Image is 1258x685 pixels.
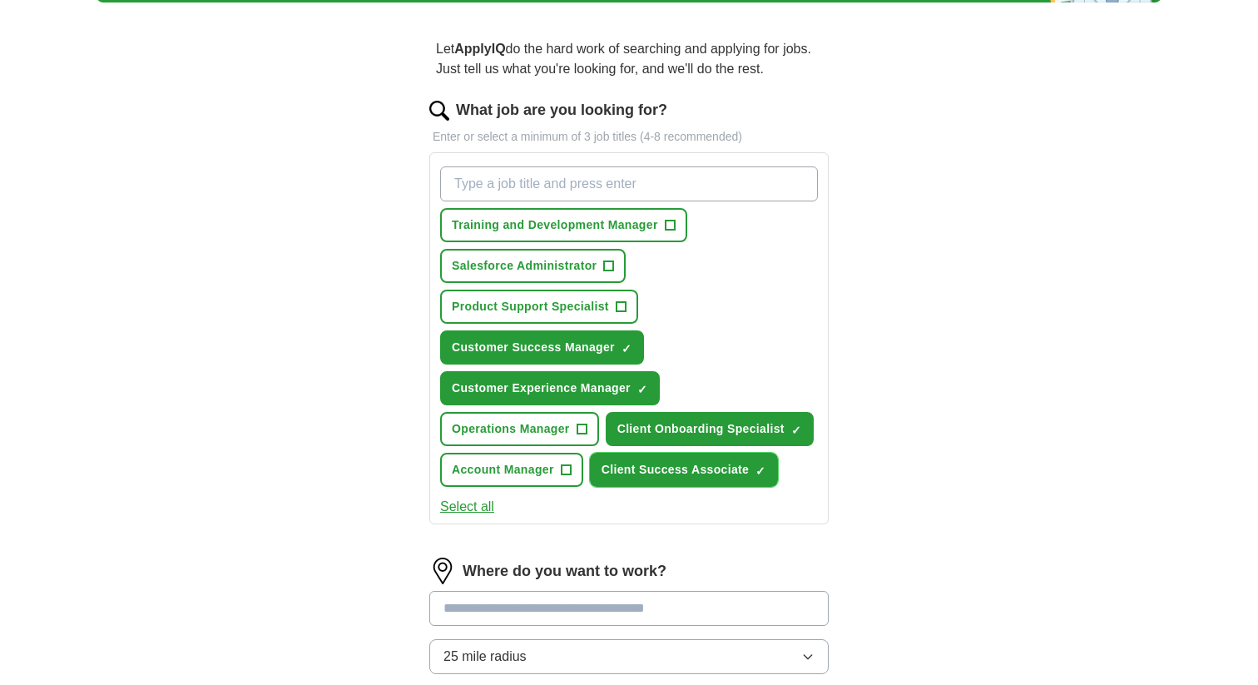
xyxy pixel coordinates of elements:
label: What job are you looking for? [456,99,667,122]
button: 25 mile radius [429,639,829,674]
span: ✓ [791,424,801,437]
button: Product Support Specialist [440,290,638,324]
span: Client Onboarding Specialist [617,420,785,438]
strong: ApplyIQ [454,42,505,56]
button: Customer Success Manager✓ [440,330,644,365]
button: Select all [440,497,494,517]
span: Operations Manager [452,420,570,438]
button: Operations Manager [440,412,599,446]
span: Customer Experience Manager [452,380,631,397]
span: Product Support Specialist [452,298,609,315]
span: Customer Success Manager [452,339,615,356]
img: search.png [429,101,449,121]
button: Customer Experience Manager✓ [440,371,660,405]
span: Training and Development Manager [452,216,658,234]
input: Type a job title and press enter [440,166,818,201]
p: Enter or select a minimum of 3 job titles (4-8 recommended) [429,128,829,146]
span: Salesforce Administrator [452,257,597,275]
img: location.png [429,558,456,584]
label: Where do you want to work? [463,560,666,583]
span: ✓ [637,383,647,396]
span: ✓ [755,464,765,478]
span: Client Success Associate [602,461,750,479]
span: 25 mile radius [443,647,527,667]
p: Let do the hard work of searching and applying for jobs. Just tell us what you're looking for, an... [429,32,829,86]
button: Client Success Associate✓ [590,453,779,487]
button: Salesforce Administrator [440,249,626,283]
button: Training and Development Manager [440,208,687,242]
span: ✓ [622,342,631,355]
span: Account Manager [452,461,554,479]
button: Client Onboarding Specialist✓ [606,412,814,446]
button: Account Manager [440,453,583,487]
